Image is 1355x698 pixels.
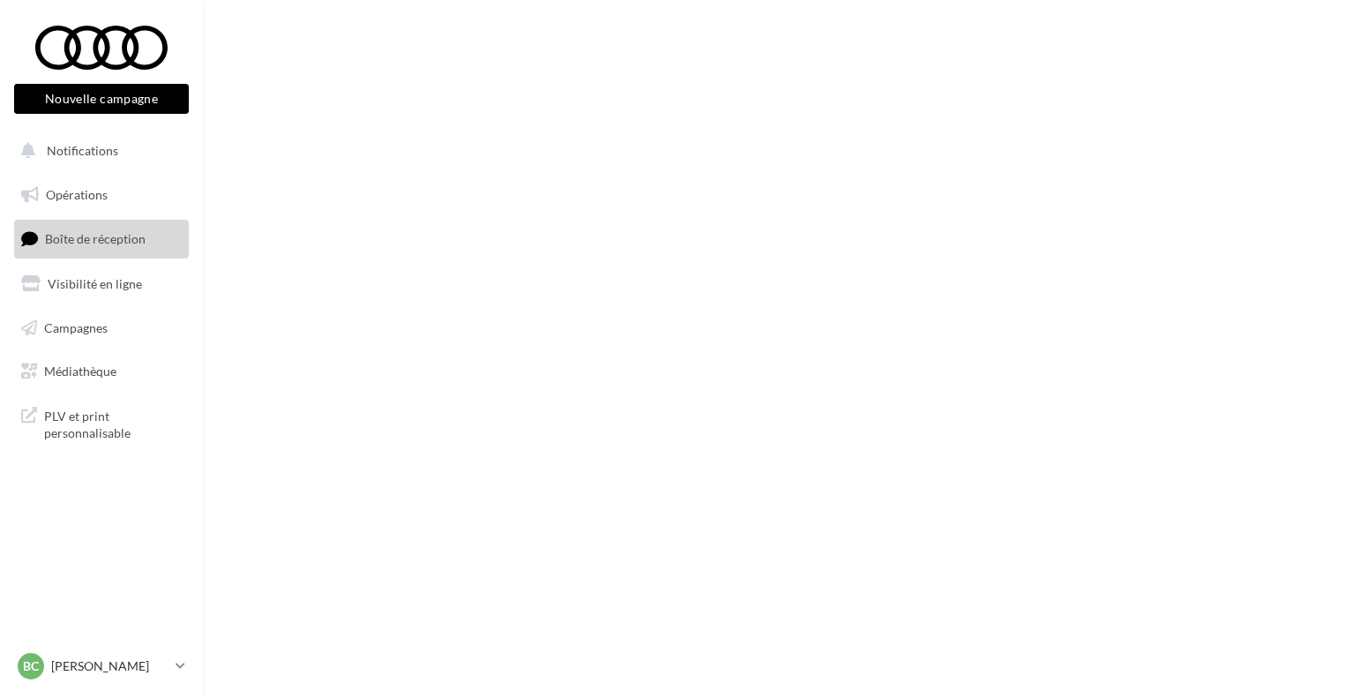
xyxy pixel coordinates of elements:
span: Notifications [47,143,118,158]
button: Notifications [11,132,185,169]
p: [PERSON_NAME] [51,657,168,675]
a: Campagnes [11,310,192,347]
span: Visibilité en ligne [48,276,142,291]
span: Campagnes [44,319,108,334]
a: Visibilité en ligne [11,266,192,303]
span: Opérations [46,187,108,202]
button: Nouvelle campagne [14,84,189,114]
a: BC [PERSON_NAME] [14,649,189,683]
span: BC [23,657,39,675]
span: Médiathèque [44,364,116,379]
a: PLV et print personnalisable [11,397,192,449]
a: Boîte de réception [11,220,192,258]
a: Médiathèque [11,353,192,390]
span: PLV et print personnalisable [44,404,182,442]
span: Boîte de réception [45,231,146,246]
a: Opérations [11,176,192,214]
